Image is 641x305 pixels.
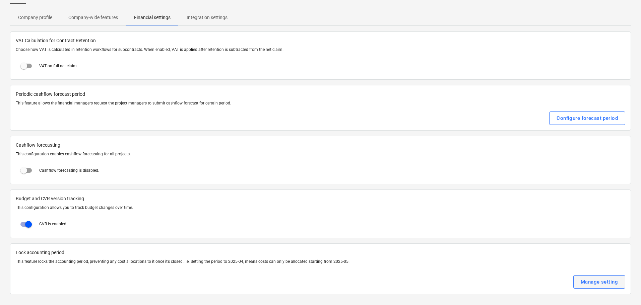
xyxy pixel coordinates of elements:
div: Manage setting [581,278,618,286]
span: Budget and CVR version tracking [16,195,625,202]
button: Manage setting [573,275,625,289]
p: This feature locks the accounting period, preventing any cost allocations to it once it’s closed.... [16,259,625,264]
button: Configure forecast period [549,111,625,125]
p: Financial settings [134,14,171,21]
p: This feature allows the financial managers request the project managers to submit cashflow foreca... [16,100,625,106]
span: Cashflow forecasting [16,142,625,149]
p: Choose how VAT is calculated in retention workflows for subcontracts. When enabled, VAT is applie... [16,47,625,53]
p: This configuration allows you to track budget changes over time. [16,205,625,211]
p: Lock accounting period [16,249,625,256]
p: VAT on full net claim [39,63,77,69]
div: Configure forecast period [557,114,618,123]
p: Periodic cashflow forecast period [16,91,625,98]
p: This configuration enables cashflow forecasting for all projects. [16,151,625,157]
p: CVR is enabled. [39,221,67,227]
p: Integration settings [187,14,228,21]
span: VAT Calculation for Contract Retention [16,37,625,44]
p: Cashflow forecasting is disabled. [39,168,99,173]
p: Company-wide features [68,14,118,21]
iframe: Chat Widget [607,273,641,305]
p: Company profile [18,14,52,21]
